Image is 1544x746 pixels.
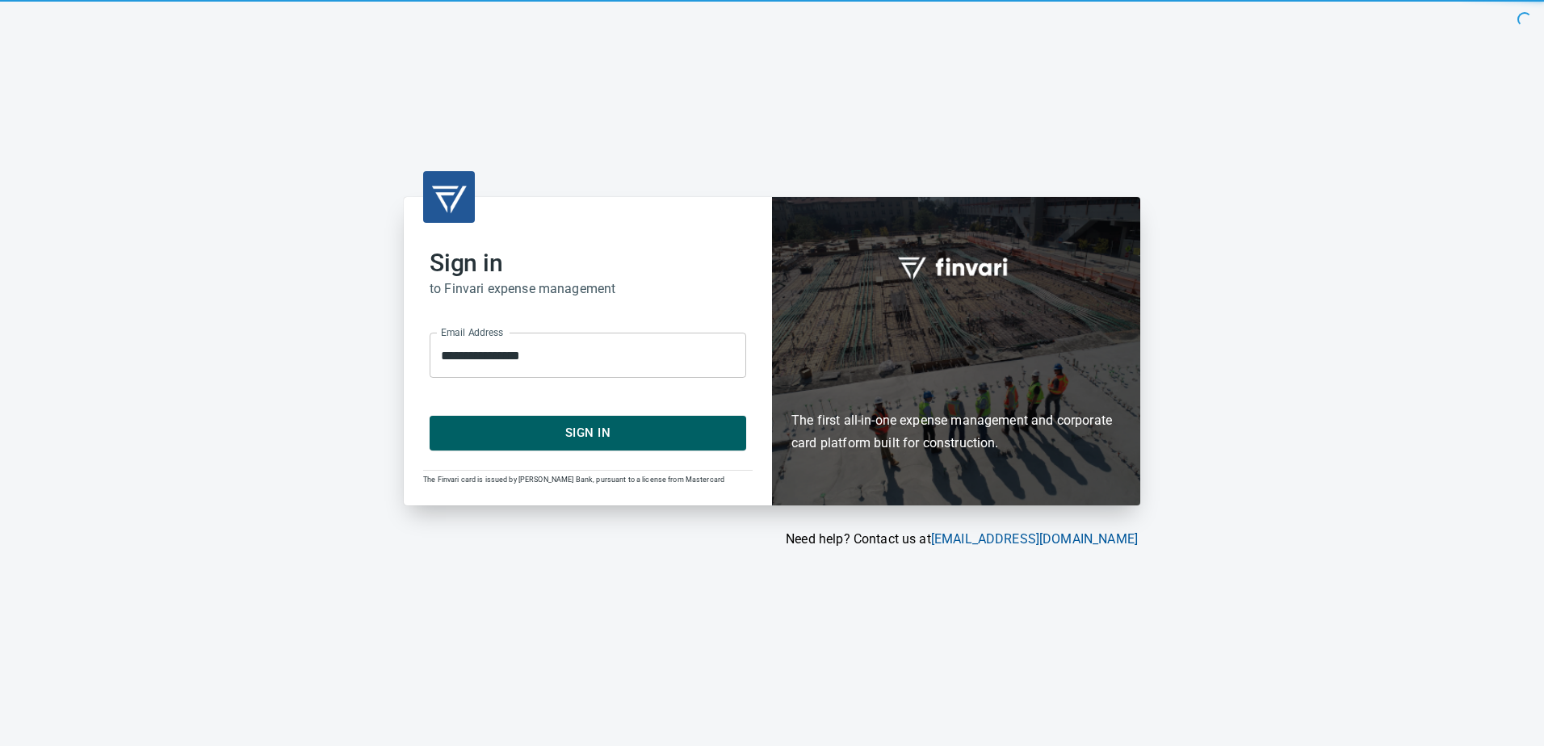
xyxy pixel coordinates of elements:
h6: The first all-in-one expense management and corporate card platform built for construction. [791,316,1121,455]
img: fullword_logo_white.png [896,248,1017,285]
img: transparent_logo.png [430,178,468,216]
p: Need help? Contact us at [404,530,1138,549]
button: Sign In [430,416,746,450]
a: [EMAIL_ADDRESS][DOMAIN_NAME] [931,531,1138,547]
h6: to Finvari expense management [430,278,746,300]
div: Finvari [772,197,1140,505]
h2: Sign in [430,249,746,278]
span: Sign In [447,422,728,443]
span: The Finvari card is issued by [PERSON_NAME] Bank, pursuant to a license from Mastercard [423,476,724,484]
